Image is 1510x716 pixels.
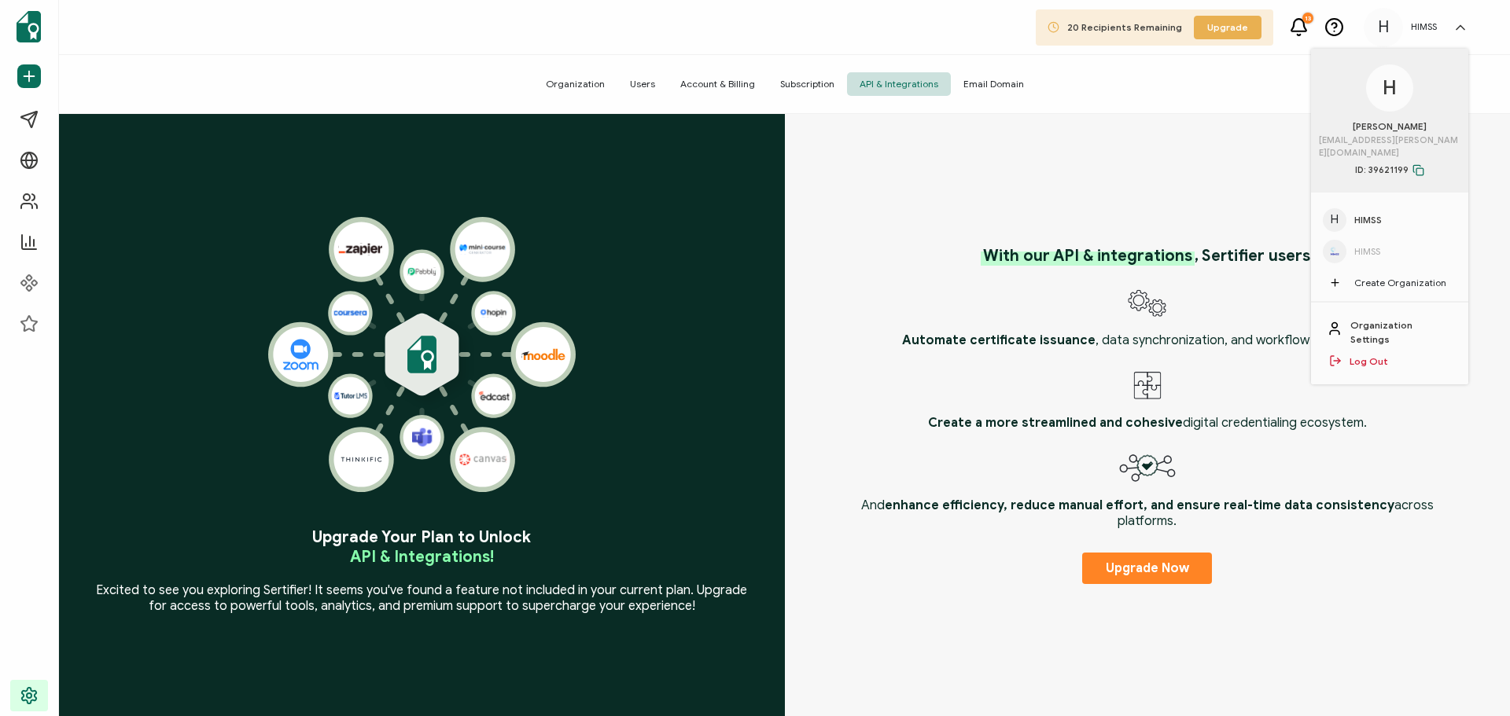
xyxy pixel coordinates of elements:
span: H [1331,211,1339,229]
span: H [1383,73,1397,103]
b: enhance efficiency, reduce manual effort, and ensure real-time data consistency [885,498,1394,513]
p: , Sertifier users: [981,246,1314,266]
span: API & Integrations [847,72,951,96]
a: Organization Settings [1350,318,1453,347]
iframe: Chat Widget [1431,641,1510,716]
span: Create Organization [1354,276,1446,290]
span: HIMSS [1354,213,1382,227]
span: Users [617,72,668,96]
span: Organization [533,72,617,96]
button: Upgrade Now [1082,553,1212,584]
div: 13 [1302,13,1313,24]
span: 20 Recipients Remaining [1067,21,1182,33]
p: Upgrade Your Plan to Unlock [312,527,531,567]
span: HIMSS [1354,244,1380,259]
span: Subscription [768,72,847,96]
span: Email Domain [951,72,1037,96]
img: Feature Image [268,217,576,492]
span: Account & Billing [668,72,768,96]
span: H [1378,16,1389,39]
span: Upgrade Now [1106,562,1189,575]
img: bf0b680b-21af-47f2-944f-f2449dd1c349.png [1329,245,1341,256]
p: And across platforms. [840,498,1456,529]
span: [EMAIL_ADDRESS][PERSON_NAME][DOMAIN_NAME] [1319,134,1460,160]
span: With our API & integrations [981,246,1195,266]
b: Create a more streamlined and cohesive [928,415,1183,431]
p: digital credentialing ecosystem. [928,415,1367,431]
span: [PERSON_NAME] [1353,119,1427,134]
span: ID: 39621199 [1355,163,1424,177]
a: Log Out [1350,354,1388,369]
span: Upgrade [1207,20,1248,35]
b: Automate certificate issuance [902,332,1096,348]
span: API & Integrations! [350,547,494,567]
p: , data synchronization, and workflow management, [902,332,1392,348]
h5: HIMSS [1411,21,1437,32]
p: Excited to see you exploring Sertifier! It seems you've found a feature not included in your curr... [90,582,753,614]
img: sertifier-logomark-colored.svg [17,11,41,42]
